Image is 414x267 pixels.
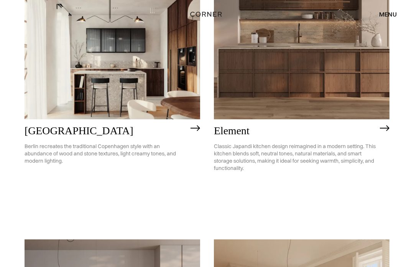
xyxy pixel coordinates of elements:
h2: Element [214,125,376,137]
div: menu [371,8,397,21]
div: menu [379,11,397,17]
p: Berlin recreates the traditional Copenhagen style with an abundance of wood and stone textures, l... [25,137,187,170]
p: Classic Japandi kitchen design reimagined in a modern setting. This kitchen blends soft, neutral ... [214,137,376,178]
h2: [GEOGRAPHIC_DATA] [25,125,187,137]
a: home [187,9,227,19]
